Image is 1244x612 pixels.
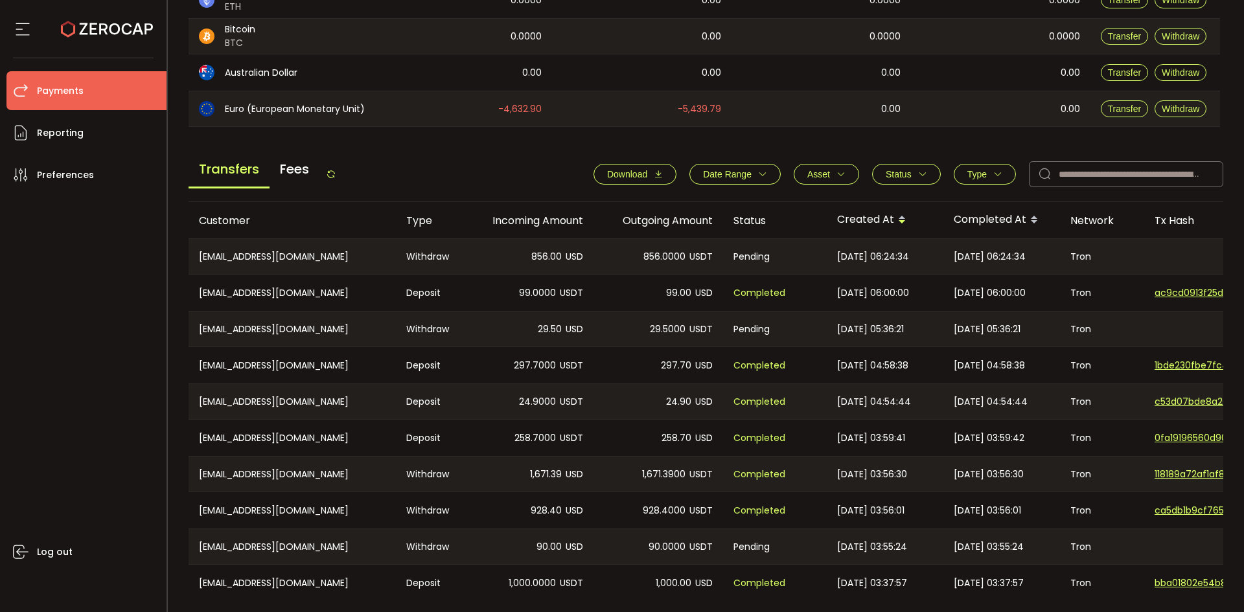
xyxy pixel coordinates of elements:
[189,529,396,564] div: [EMAIL_ADDRESS][DOMAIN_NAME]
[702,29,721,44] span: 0.00
[225,23,255,36] span: Bitcoin
[396,529,464,564] div: Withdraw
[643,249,685,264] span: 856.0000
[1049,29,1080,44] span: 0.0000
[954,286,1026,300] span: [DATE] 06:00:00
[225,102,365,116] span: Euro (European Monetary Unit)
[396,420,464,456] div: Deposit
[954,358,1025,373] span: [DATE] 04:58:38
[531,249,562,264] span: 856.00
[396,213,464,228] div: Type
[954,394,1028,409] span: [DATE] 04:54:44
[189,239,396,274] div: [EMAIL_ADDRESS][DOMAIN_NAME]
[837,249,909,264] span: [DATE] 06:24:34
[396,565,464,601] div: Deposit
[1101,28,1149,45] button: Transfer
[189,213,396,228] div: Customer
[1155,28,1206,45] button: Withdraw
[837,576,907,591] span: [DATE] 03:37:57
[511,29,542,44] span: 0.0000
[954,322,1020,337] span: [DATE] 05:36:21
[1179,550,1244,612] iframe: Chat Widget
[703,169,752,179] span: Date Range
[733,576,785,591] span: Completed
[837,394,911,409] span: [DATE] 04:54:44
[37,543,73,561] span: Log out
[607,169,647,179] span: Download
[1108,67,1142,78] span: Transfer
[560,576,583,591] span: USDT
[650,322,685,337] span: 29.5000
[1060,347,1144,383] div: Tron
[509,576,556,591] span: 1,000.0000
[1101,64,1149,81] button: Transfer
[560,358,583,373] span: USDT
[1060,492,1144,528] div: Tron
[1108,31,1142,41] span: Transfer
[954,249,1026,264] span: [DATE] 06:24:34
[881,102,901,117] span: 0.00
[661,358,691,373] span: 297.70
[37,166,94,185] span: Preferences
[733,286,785,300] span: Completed
[560,431,583,446] span: USDT
[656,576,691,591] span: 1,000.00
[807,169,830,179] span: Asset
[954,431,1024,446] span: [DATE] 03:59:42
[560,394,583,409] span: USDT
[870,29,901,44] span: 0.0000
[189,275,396,311] div: [EMAIL_ADDRESS][DOMAIN_NAME]
[1155,64,1206,81] button: Withdraw
[695,431,713,446] span: USD
[530,467,562,482] span: 1,671.39
[1155,100,1206,117] button: Withdraw
[566,467,583,482] span: USD
[689,467,713,482] span: USDT
[689,322,713,337] span: USDT
[189,384,396,419] div: [EMAIL_ADDRESS][DOMAIN_NAME]
[733,322,770,337] span: Pending
[514,431,556,446] span: 258.7000
[396,347,464,383] div: Deposit
[1060,275,1144,311] div: Tron
[733,503,785,518] span: Completed
[689,503,713,518] span: USDT
[396,457,464,492] div: Withdraw
[189,492,396,528] div: [EMAIL_ADDRESS][DOMAIN_NAME]
[649,539,685,554] span: 90.0000
[225,66,297,80] span: Australian Dollar
[666,286,691,300] span: 99.00
[695,576,713,591] span: USD
[189,312,396,346] div: [EMAIL_ADDRESS][DOMAIN_NAME]
[1162,104,1199,114] span: Withdraw
[1060,312,1144,346] div: Tron
[593,213,723,228] div: Outgoing Amount
[37,82,84,100] span: Payments
[723,213,827,228] div: Status
[733,539,770,554] span: Pending
[514,358,556,373] span: 297.7000
[396,275,464,311] div: Deposit
[1061,65,1080,80] span: 0.00
[189,420,396,456] div: [EMAIL_ADDRESS][DOMAIN_NAME]
[837,431,905,446] span: [DATE] 03:59:41
[954,576,1024,591] span: [DATE] 03:37:57
[199,28,214,44] img: btc_portfolio.svg
[702,65,721,80] span: 0.00
[37,124,84,142] span: Reporting
[943,209,1060,231] div: Completed At
[566,249,583,264] span: USD
[1060,213,1144,228] div: Network
[1162,67,1199,78] span: Withdraw
[689,164,781,185] button: Date Range
[954,467,1024,482] span: [DATE] 03:56:30
[954,164,1016,185] button: Type
[498,102,542,117] span: -4,632.90
[1061,102,1080,117] span: 0.00
[1108,104,1142,114] span: Transfer
[643,503,685,518] span: 928.4000
[954,539,1024,554] span: [DATE] 03:55:24
[566,539,583,554] span: USD
[531,503,562,518] span: 928.40
[695,358,713,373] span: USD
